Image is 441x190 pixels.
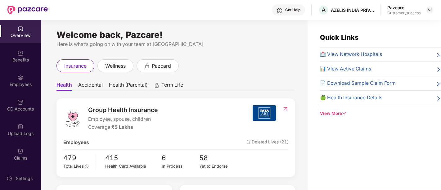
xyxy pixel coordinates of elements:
img: svg+xml;base64,PHN2ZyBpZD0iSGVscC0zMngzMiIgeG1sbnM9Imh0dHA6Ly93d3cudzMub3JnLzIwMDAvc3ZnIiB3aWR0aD... [277,7,283,14]
span: Employees [63,139,89,147]
span: down [342,111,346,115]
img: svg+xml;base64,PHN2ZyBpZD0iRHJvcGRvd24tMzJ4MzIiIHhtbG5zPSJodHRwOi8vd3d3LnczLm9yZy8yMDAwL3N2ZyIgd2... [427,7,432,12]
img: svg+xml;base64,PHN2ZyBpZD0iQ2xhaW0iIHhtbG5zPSJodHRwOi8vd3d3LnczLm9yZy8yMDAwL3N2ZyIgd2lkdGg9IjIwIi... [17,148,24,154]
div: animation [154,82,160,88]
img: svg+xml;base64,PHN2ZyBpZD0iQmVuZWZpdHMiIHhtbG5zPSJodHRwOi8vd3d3LnczLm9yZy8yMDAwL3N2ZyIgd2lkdGg9Ij... [17,50,24,56]
div: Coverage: [88,124,158,131]
span: ₹5 Lakhs [112,124,133,130]
img: insurerIcon [253,105,276,121]
span: insurance [64,62,87,70]
div: View More [320,110,441,117]
span: Total Lives [63,164,84,169]
div: Pazcare [387,5,421,11]
span: pazcard [152,62,171,70]
span: A [322,6,326,14]
span: 🏥 View Network Hospitals [320,51,382,58]
div: AZELIS INDIA PRIVATE LIMITED [331,7,374,13]
span: info-circle [85,165,89,168]
span: Quick Links [320,33,358,41]
div: Health Card Available [105,163,162,170]
span: Group Health Insurance [88,105,158,115]
span: Employee, spouse, children [88,115,158,123]
div: Settings [14,175,34,182]
span: Health [56,82,72,91]
div: Here is what’s going on with your team at [GEOGRAPHIC_DATA] [56,40,295,48]
img: New Pazcare Logo [7,6,48,14]
span: 🍏 Health Insurance Details [320,94,382,102]
div: Welcome back, Pazcare! [56,32,295,37]
div: Customer_success [387,11,421,16]
span: wellness [105,62,126,70]
img: svg+xml;base64,PHN2ZyBpZD0iU2V0dGluZy0yMHgyMCIgeG1sbnM9Imh0dHA6Ly93d3cudzMub3JnLzIwMDAvc3ZnIiB3aW... [7,175,13,182]
div: animation [144,63,150,68]
span: Accidental [78,82,103,91]
img: RedirectIcon [282,106,289,112]
span: right [436,95,441,102]
img: svg+xml;base64,PHN2ZyBpZD0iSG9tZSIgeG1sbnM9Imh0dHA6Ly93d3cudzMub3JnLzIwMDAvc3ZnIiB3aWR0aD0iMjAiIG... [17,25,24,32]
img: logo [63,109,82,128]
span: Term Life [161,82,183,91]
img: svg+xml;base64,PHN2ZyBpZD0iVXBsb2FkX0xvZ3MiIGRhdGEtbmFtZT0iVXBsb2FkIExvZ3MiIHhtbG5zPSJodHRwOi8vd3... [17,124,24,130]
span: 415 [105,153,162,163]
span: 📄 Download Sample Claim Form [320,79,396,87]
span: right [436,81,441,87]
div: Yet to Endorse [199,163,237,170]
span: right [436,52,441,58]
div: In Process [162,163,199,170]
span: Deleted Lives (21) [246,139,289,147]
div: Get Help [285,7,300,12]
span: 6 [162,153,199,163]
img: svg+xml;base64,PHN2ZyBpZD0iRW1wbG95ZWVzIiB4bWxucz0iaHR0cDovL3d3dy53My5vcmcvMjAwMC9zdmciIHdpZHRoPS... [17,75,24,81]
span: 479 [63,153,92,163]
img: deleteIcon [246,140,250,144]
span: right [436,66,441,73]
img: svg+xml;base64,PHN2ZyBpZD0iQ0RfQWNjb3VudHMiIGRhdGEtbmFtZT0iQ0QgQWNjb3VudHMiIHhtbG5zPSJodHRwOi8vd3... [17,99,24,105]
span: Health (Parental) [109,82,148,91]
span: 📊 View Active Claims [320,65,371,73]
span: 58 [199,153,237,163]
